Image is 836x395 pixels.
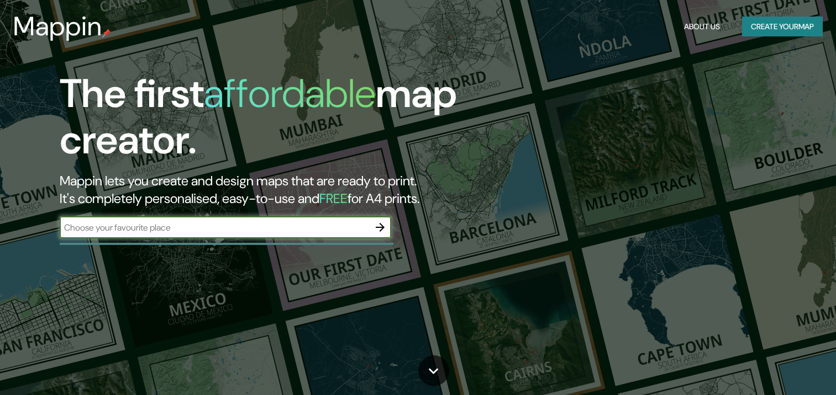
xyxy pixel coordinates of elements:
[680,17,724,37] button: About Us
[13,11,102,42] h3: Mappin
[751,20,814,34] font: Create your map
[742,17,823,37] button: Create yourmap
[204,68,376,119] h1: affordable
[102,29,111,38] img: mappin-pin
[684,20,720,34] font: About Us
[60,221,369,234] input: Choose your favourite place
[319,190,348,207] h5: FREE
[60,71,478,172] h1: The first map creator.
[60,172,478,207] h2: Mappin lets you create and design maps that are ready to print. It's completely personalised, eas...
